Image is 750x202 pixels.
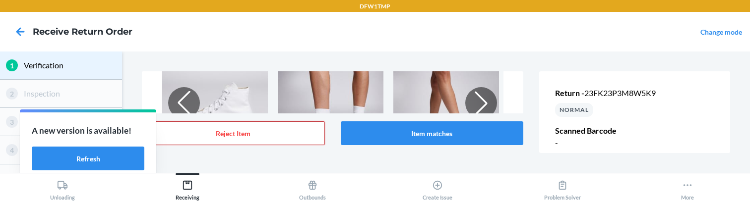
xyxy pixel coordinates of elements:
button: Reject Item [142,121,325,145]
div: Receiving [176,176,199,201]
div: Create Issue [423,176,452,201]
div: 1 [6,59,18,71]
div: Unloading [50,176,75,201]
div: More [681,176,694,201]
div: 2 [6,88,18,100]
span: 23FK23P3M8W5K9 [584,88,656,98]
button: Receiving [125,173,250,201]
button: Create Issue [375,173,500,201]
img: Product image 2 [278,44,383,162]
p: Return - [555,87,714,99]
p: DFW1TMP [360,2,390,11]
div: 3 [6,116,18,128]
p: - [555,137,714,149]
button: Refresh [32,147,144,170]
button: Outbounds [250,173,375,201]
p: A new version is available! [32,124,144,137]
p: Scanned Barcode [555,125,714,137]
img: Product image 3 [393,44,499,162]
p: Verification [24,59,116,71]
a: Change mode [700,28,742,36]
div: NORMAL [555,103,593,117]
div: 4 [6,144,18,156]
div: Problem Solver [544,176,581,201]
div: Outbounds [299,176,326,201]
p: Inspection [24,88,116,100]
img: Product image 1 [162,44,268,162]
h4: Receive Return Order [33,25,132,38]
button: Problem Solver [500,173,625,201]
button: More [625,173,750,201]
button: Item matches [341,121,524,145]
